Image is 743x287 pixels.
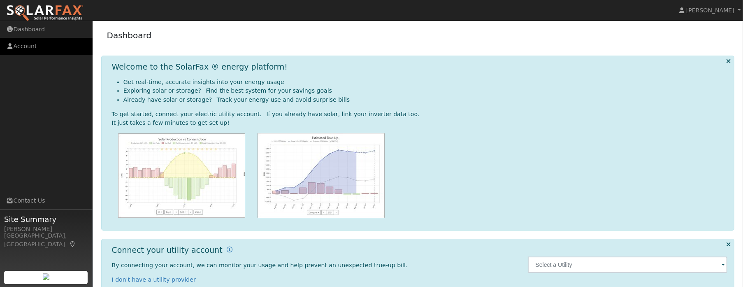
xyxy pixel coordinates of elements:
a: I don't have a utility provider [112,276,196,283]
img: SolarFax [6,5,84,22]
span: By connecting your account, we can monitor your usage and help prevent an unexpected true-up bill. [112,262,408,268]
span: [PERSON_NAME] [686,7,734,14]
h1: Welcome to the SolarFax ® energy platform! [112,62,288,72]
div: To get started, connect your electric utility account. If you already have solar, link your inver... [112,110,728,119]
img: retrieve [43,273,49,280]
h1: Connect your utility account [112,245,223,255]
span: Site Summary [4,214,88,225]
input: Select a Utility [528,257,727,273]
div: [GEOGRAPHIC_DATA], [GEOGRAPHIC_DATA] [4,231,88,249]
div: It just takes a few minutes to get set up! [112,119,728,127]
li: Already have solar or storage? Track your energy use and avoid surprise bills [123,96,728,104]
li: Exploring solar or storage? Find the best system for your savings goals [123,86,728,95]
li: Get real-time, accurate insights into your energy usage [123,78,728,86]
a: Dashboard [107,30,152,40]
div: [PERSON_NAME] [4,225,88,233]
a: Map [69,241,77,247]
